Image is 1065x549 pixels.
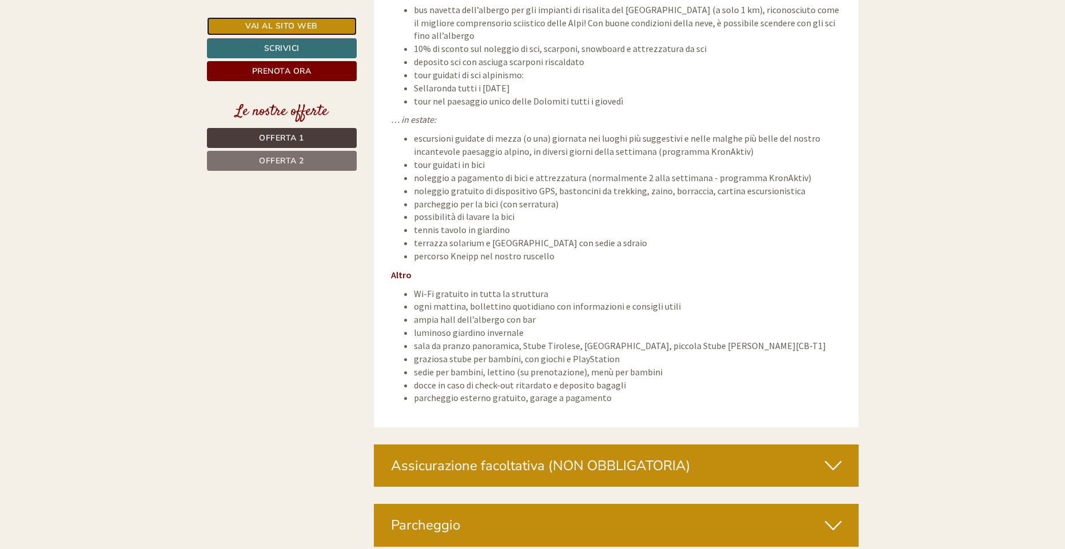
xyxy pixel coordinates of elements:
[414,300,841,313] li: ogni mattina, bollettino quotidiano con informazioni e consigli utili
[414,3,841,43] li: bus navetta dell’albergo per gli impianti di risalita del [GEOGRAPHIC_DATA] (a solo 1 km), ricono...
[414,42,841,55] li: 10% di sconto sul noleggio di sci, scarponi, snowboard e attrezzatura da sci
[414,185,841,198] li: noleggio gratuito di dispositivo GPS, bastoncini da trekking, zaino, borraccia, cartina escursion...
[414,55,841,69] li: deposito sci con asciuga scarponi riscaldato
[414,223,841,237] li: tennis tavolo in giardino
[414,391,841,404] li: parcheggio esterno gratuito, garage a pagamento
[414,237,841,250] li: terrazza solarium e [GEOGRAPHIC_DATA] con sedie a sdraio
[207,38,357,58] a: Scrivici
[414,287,841,300] li: Wi-Fi gratuito in tutta la struttura
[414,171,841,185] li: noleggio a pagamento di bici e attrezzatura (normalmente 2 alla settimana - programma KronAktiv)
[414,379,841,392] li: docce in caso di check-out ritardato e deposito bagagli
[391,114,436,125] em: … in estate:
[374,504,859,546] div: Parcheggio
[207,61,357,81] a: Prenota ora
[414,250,841,263] li: percorso Kneipp nel nostro ruscello
[17,33,168,42] div: [GEOGRAPHIC_DATA]
[414,313,841,326] li: ampia hall dell’albergo con bar
[195,9,256,28] div: mercoledì
[414,69,841,82] li: tour guidati di sci alpinismo:
[17,55,168,63] small: 17:45
[9,31,174,66] div: Buon giorno, come possiamo aiutarla?
[414,132,841,158] li: escursioni guidate di mezza (o una) giornata nei luoghi più suggestivi e nelle malghe più belle d...
[414,158,841,171] li: tour guidati in bici
[414,82,841,95] li: Sellaronda tutti i [DATE]
[414,366,841,379] li: sedie per bambini, lettino (su prenotazione), menù per bambini
[414,352,841,366] li: graziosa stube per bambini, con giochi e PlayStation
[392,301,451,321] button: Invia
[374,444,859,487] div: Assicurazione facoltativa (NON OBBLIGATORIA)
[259,133,304,143] span: Offerta 1
[259,155,304,166] span: Offerta 2
[207,17,357,35] a: Vai al sito web
[414,198,841,211] li: parcheggio per la bici (con serratura)
[414,95,841,108] li: tour nel paesaggio unico delle Dolomiti tutti i giovedì
[207,101,357,122] div: Le nostre offerte
[414,210,841,223] li: possibilità di lavare la bici
[414,339,841,352] li: sala da pranzo panoramica, Stube Tirolese, [GEOGRAPHIC_DATA], piccola Stube [PERSON_NAME][CB-T1]
[414,326,841,339] li: luminoso giardino invernale
[391,269,412,280] strong: Altro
